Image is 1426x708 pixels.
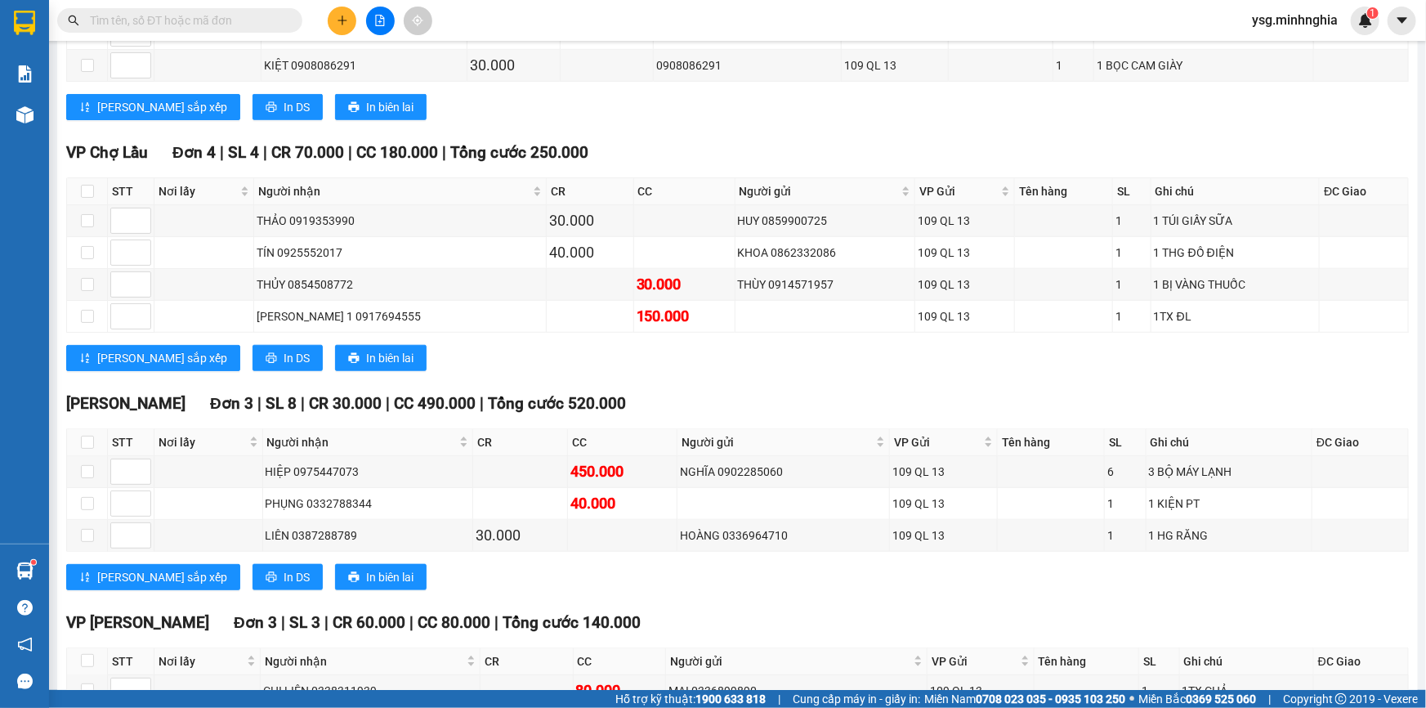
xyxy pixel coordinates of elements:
th: Ghi chú [1147,429,1313,456]
img: logo.jpg [7,7,89,89]
button: printerIn biên lai [335,564,427,590]
span: Đơn 3 [210,394,253,413]
div: NGHĨA 0902285060 [680,463,887,481]
span: Người gửi [682,433,873,451]
span: [PERSON_NAME] sắp xếp [97,568,227,586]
button: printerIn DS [253,94,323,120]
div: 1 [1142,682,1177,700]
span: | [409,613,413,632]
span: environment [94,39,107,52]
div: THỦY 0854508772 [257,276,543,294]
div: 1 TÚI GIẤY SỮA [1154,212,1316,230]
td: 109 QL 13 [915,301,1015,333]
td: 109 QL 13 [890,456,999,488]
span: VP Gửi [932,652,1017,670]
th: Tên hàng [998,429,1105,456]
td: 109 QL 13 [890,488,999,520]
th: ĐC Giao [1312,429,1409,456]
span: CR 60.000 [333,613,405,632]
span: | [220,143,224,162]
div: 40.000 [570,492,674,515]
div: 30.000 [637,273,732,296]
span: In biên lai [366,568,413,586]
span: Hỗ trợ kỹ thuật: [615,690,766,708]
span: | [257,394,262,413]
th: ĐC Giao [1320,178,1409,205]
div: HIỆP 0975447073 [266,463,471,481]
span: aim [412,15,423,26]
span: SL 3 [289,613,320,632]
strong: 0708 023 035 - 0935 103 250 [976,692,1125,706]
div: PHỤNG 0332788344 [266,495,471,513]
b: GỬI : [GEOGRAPHIC_DATA] [7,102,284,129]
span: Nơi lấy [159,182,237,200]
div: 1 [1107,527,1142,544]
div: 450.000 [570,460,674,483]
span: VP Gửi [919,182,998,200]
span: Tổng cước 520.000 [488,394,626,413]
span: plus [337,15,348,26]
span: Miền Nam [924,690,1125,708]
span: | [263,143,267,162]
span: message [17,674,33,689]
span: Người nhận [265,652,463,670]
span: caret-down [1395,13,1410,28]
img: warehouse-icon [16,106,34,123]
th: ĐC Giao [1314,648,1409,675]
span: printer [266,352,277,365]
span: [PERSON_NAME] sắp xếp [97,349,227,367]
span: VP Gửi [894,433,981,451]
div: 109 QL 13 [918,307,1012,325]
span: file-add [374,15,386,26]
th: STT [108,648,154,675]
span: sort-ascending [79,352,91,365]
div: 3 BỘ MÁY LẠNH [1149,463,1310,481]
div: 109 QL 13 [918,244,1012,262]
strong: 1900 633 818 [695,692,766,706]
div: 150.000 [637,305,732,328]
div: 1TX CHẢ [1182,682,1311,700]
div: HUY 0859900725 [738,212,912,230]
span: [PERSON_NAME] sắp xếp [97,98,227,116]
span: Cung cấp máy in - giấy in: [793,690,920,708]
td: 109 QL 13 [890,520,999,552]
div: 1 BỊ VÀNG THUỐC [1154,276,1316,294]
span: | [480,394,484,413]
div: LIÊN 0387288789 [266,527,471,544]
span: CR 30.000 [309,394,382,413]
span: Tổng cước 250.000 [450,143,588,162]
span: | [778,690,780,708]
span: CC 490.000 [394,394,476,413]
span: printer [266,101,277,114]
div: 80.000 [576,679,664,702]
span: Đơn 3 [234,613,277,632]
div: [PERSON_NAME] 1 0917694555 [257,307,543,325]
span: VP Chợ Lầu [66,143,148,162]
span: SL 8 [266,394,297,413]
th: CR [481,648,574,675]
th: SL [1113,178,1151,205]
span: search [68,15,79,26]
div: 1 [1115,212,1147,230]
strong: 0369 525 060 [1186,692,1256,706]
td: 109 QL 13 [842,50,949,82]
input: Tìm tên, số ĐT hoặc mã đơn [90,11,283,29]
div: KIỆT 0908086291 [264,56,464,74]
div: 1 KIỆN PT [1149,495,1310,513]
li: 01 [PERSON_NAME] [7,36,311,56]
div: 1 BỌC CAM GIÀY [1097,56,1311,74]
img: warehouse-icon [16,562,34,580]
sup: 1 [1367,7,1379,19]
div: HOÀNG 0336964710 [680,527,887,544]
span: In DS [284,568,310,586]
button: file-add [366,7,395,35]
button: printerIn DS [253,564,323,590]
button: printerIn biên lai [335,345,427,371]
span: 1 [1370,7,1375,19]
span: notification [17,637,33,652]
span: Đơn 4 [172,143,216,162]
th: STT [108,178,154,205]
span: sort-ascending [79,571,91,585]
th: SL [1139,648,1180,675]
div: 1 [1115,276,1147,294]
